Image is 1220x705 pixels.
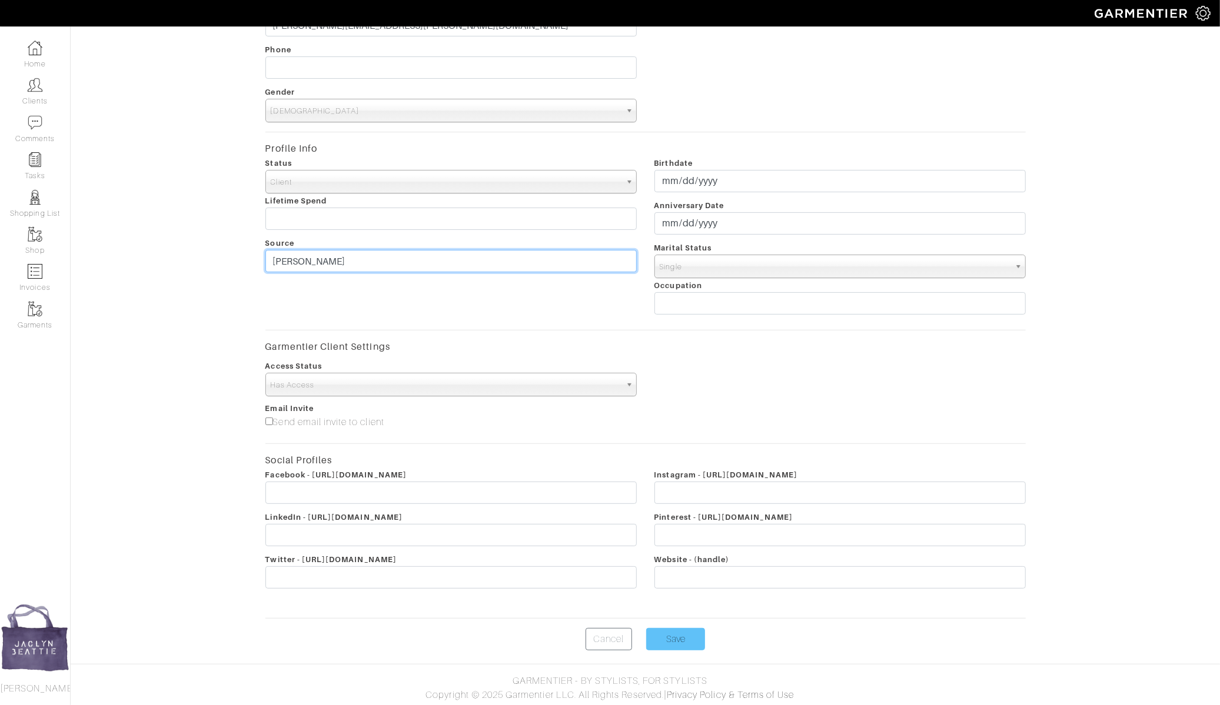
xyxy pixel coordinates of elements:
img: garments-icon-b7da505a4dc4fd61783c78ac3ca0ef83fa9d6f193b1c9dc38574b1d14d53ca28.png [28,302,42,316]
img: dashboard-icon-dbcd8f5a0b271acd01030246c82b418ddd0df26cd7fceb0bd07c9910d44c42f6.png [28,41,42,55]
input: Save [646,628,705,650]
span: Facebook - [URL][DOMAIN_NAME] [265,470,407,479]
img: comment-icon-a0a6a9ef722e966f86d9cbdc48e553b5cf19dbc54f86b18d962a5391bc8f6eb6.png [28,115,42,130]
span: [DEMOGRAPHIC_DATA] [271,99,621,123]
span: Website - (handle) [654,555,730,564]
span: Gender [265,88,295,96]
strong: Social Profiles [265,455,333,466]
span: Email Invite [265,404,314,413]
span: Phone [265,45,291,54]
span: Occupation [654,281,703,290]
strong: Profile Info [265,143,318,154]
span: Birthdate [654,159,693,168]
span: Lifetime Spend [265,196,327,205]
span: Client [271,171,621,194]
span: Pinterest - [URL][DOMAIN_NAME] [654,513,793,522]
span: Marital Status [654,243,712,252]
strong: Garmentier Client Settings [265,341,390,352]
span: Status [265,159,292,168]
img: reminder-icon-8004d30b9f0a5d33ae49ab947aed9ed385cf756f9e5892f1edd6e32f2345188e.png [28,152,42,167]
img: orders-icon-0abe47150d42831381b5fb84f609e132dff9fe21cb692f30cb5eec754e2cba89.png [28,264,42,279]
img: clients-icon-6bae9207a08558b7cb47a8932f037763ab4055f8c8b6bfacd5dc20c3e0201464.png [28,78,42,92]
span: Single [660,255,1010,279]
label: Send email invite to client [265,415,384,429]
span: LinkedIn - [URL][DOMAIN_NAME] [265,513,403,522]
span: Access Status [265,362,323,370]
a: Cancel [586,628,631,650]
img: gear-icon-white-bd11855cb880d31180b6d7d6211b90ccbf57a29d726f0c71d8c61bd08dd39cc2.png [1196,6,1211,21]
span: Has Access [271,373,621,397]
span: Instagram - [URL][DOMAIN_NAME] [654,470,798,479]
span: Twitter - [URL][DOMAIN_NAME] [265,555,397,564]
span: Source [265,239,294,248]
img: stylists-icon-eb353228a002819b7ec25b43dbf5f0378dd9e0616d9560372ff212230b889e62.png [28,190,42,205]
img: garmentier-logo-header-white-b43fb05a5012e4ada735d5af1a66efaba907eab6374d6393d1fbf88cb4ef424d.png [1089,3,1196,24]
span: Copyright © 2025 Garmentier LLC. All Rights Reserved. [425,690,664,700]
a: Privacy Policy & Terms of Use [667,690,794,700]
img: garments-icon-b7da505a4dc4fd61783c78ac3ca0ef83fa9d6f193b1c9dc38574b1d14d53ca28.png [28,227,42,242]
span: Anniversary Date [654,201,724,210]
input: Send email invite to client [265,417,273,425]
